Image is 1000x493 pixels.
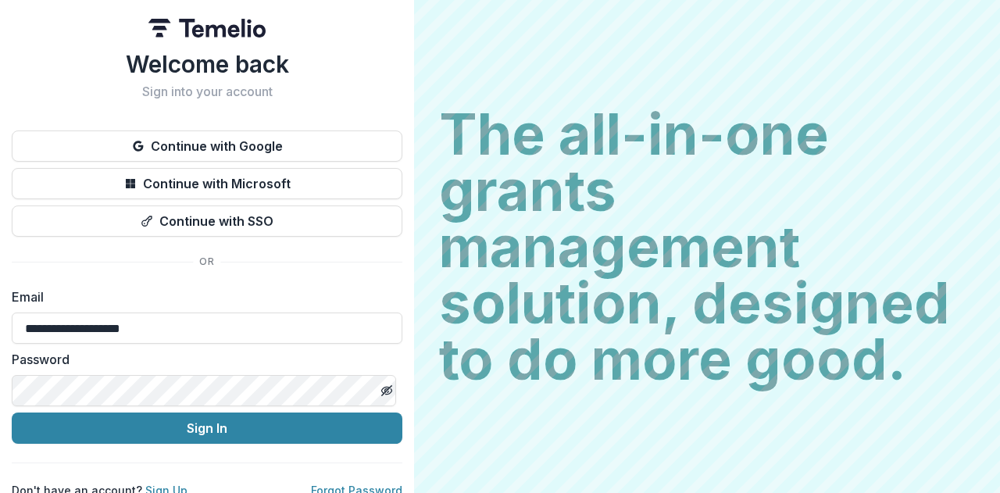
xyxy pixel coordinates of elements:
[148,19,266,38] img: Temelio
[12,130,402,162] button: Continue with Google
[12,205,402,237] button: Continue with SSO
[12,413,402,444] button: Sign In
[374,378,399,403] button: Toggle password visibility
[12,350,393,369] label: Password
[12,84,402,99] h2: Sign into your account
[12,50,402,78] h1: Welcome back
[12,288,393,306] label: Email
[12,168,402,199] button: Continue with Microsoft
